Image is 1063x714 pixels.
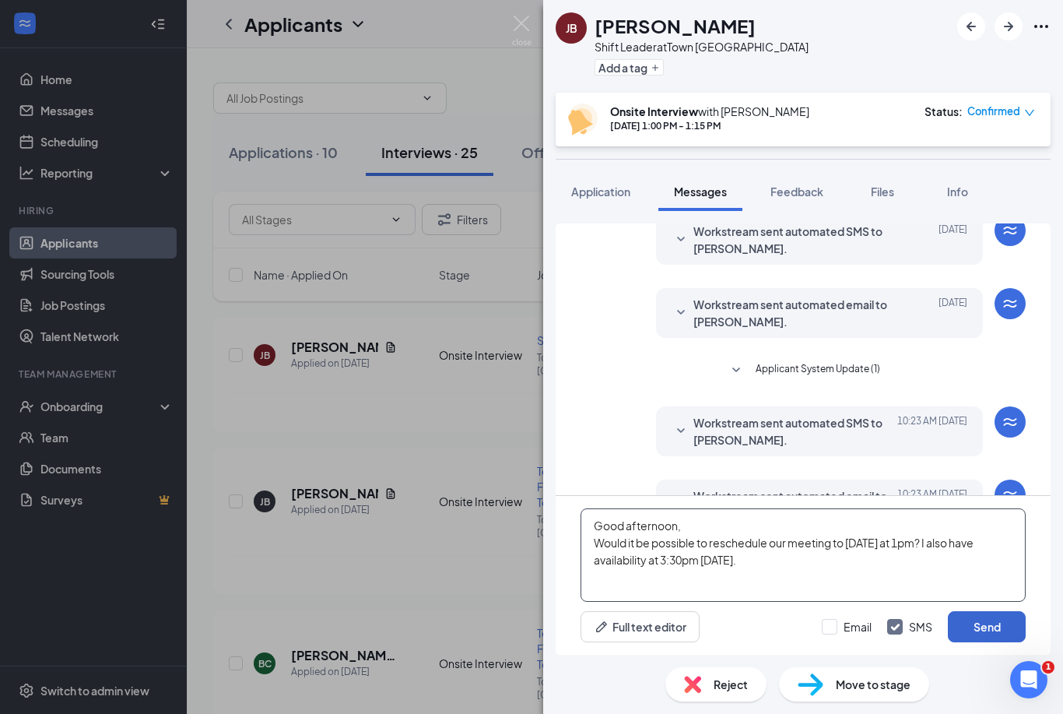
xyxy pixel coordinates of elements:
h1: [PERSON_NAME] [595,12,756,39]
svg: SmallChevronDown [727,361,746,380]
div: [DATE] 1:00 PM - 1:15 PM [610,119,809,132]
span: Workstream sent automated email to [PERSON_NAME]. [693,296,897,330]
span: [DATE] 10:23 AM [897,487,967,522]
button: PlusAdd a tag [595,59,664,76]
b: Onsite Interview [610,104,698,118]
svg: SmallChevronDown [672,304,690,322]
div: with [PERSON_NAME] [610,104,809,119]
iframe: Intercom live chat [1010,661,1047,698]
button: Send [948,611,1026,642]
span: Workstream sent automated email to [PERSON_NAME]. [693,487,897,522]
span: Info [947,185,968,199]
span: Move to stage [836,676,910,693]
span: Feedback [770,185,823,199]
svg: SmallChevronDown [672,422,690,441]
div: Shift Leader at Town [GEOGRAPHIC_DATA] [595,39,809,55]
span: Files [871,185,894,199]
svg: ArrowRight [999,17,1018,36]
span: Workstream sent automated SMS to [PERSON_NAME]. [693,223,897,257]
svg: WorkstreamLogo [1001,413,1019,431]
svg: ArrowLeftNew [962,17,981,36]
span: Confirmed [967,104,1020,119]
textarea: Good afternoon, Would it be possible to reschedule our meeting to [DATE] at 1pm? I also have avai... [581,508,1026,602]
svg: WorkstreamLogo [1001,294,1019,313]
svg: Pen [594,619,609,635]
span: Messages [674,185,727,199]
span: Workstream sent automated SMS to [PERSON_NAME]. [693,414,897,448]
span: 1 [1042,661,1054,674]
button: ArrowRight [995,12,1023,40]
span: [DATE] [938,223,967,257]
div: JB [566,20,577,36]
span: Application [571,185,630,199]
svg: WorkstreamLogo [1001,221,1019,240]
svg: Ellipses [1032,17,1051,36]
span: [DATE] [938,296,967,330]
span: Applicant System Update (1) [756,361,880,380]
svg: WorkstreamLogo [1001,486,1019,505]
span: Reject [714,676,748,693]
span: [DATE] 10:23 AM [897,414,967,448]
button: ArrowLeftNew [957,12,985,40]
button: SmallChevronDownApplicant System Update (1) [727,361,880,380]
svg: Plus [651,63,660,72]
button: Full text editorPen [581,611,700,642]
div: Status : [924,104,963,119]
svg: SmallChevronDown [672,230,690,249]
span: down [1024,107,1035,118]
